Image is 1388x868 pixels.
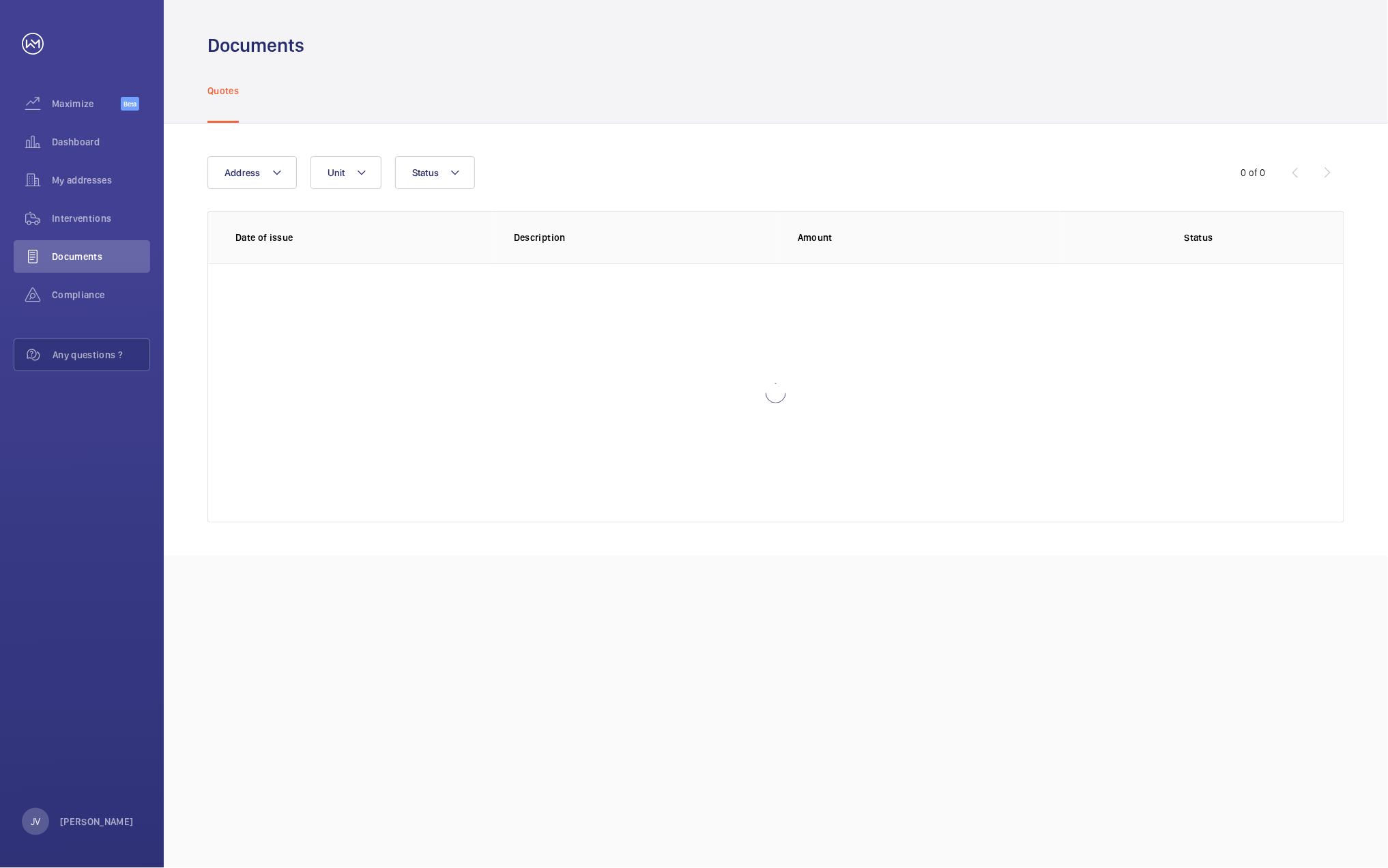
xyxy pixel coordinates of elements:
p: Description [514,231,776,244]
p: Amount [798,231,1060,244]
p: Status [1082,231,1316,244]
span: Unit [328,167,345,178]
span: Interventions [52,212,150,225]
div: 0 of 0 [1241,166,1266,179]
span: Any questions ? [53,348,149,362]
span: Maximize [52,97,121,111]
button: Unit [310,156,381,189]
p: Date of issue [235,231,492,244]
span: Dashboard [52,135,150,149]
span: Compliance [52,288,150,302]
p: [PERSON_NAME] [60,815,134,828]
h1: Documents [207,33,304,58]
p: Quotes [207,84,239,98]
span: Beta [121,97,139,111]
span: Status [412,167,439,178]
span: Documents [52,250,150,263]
span: Address [225,167,261,178]
button: Address [207,156,297,189]
p: JV [31,815,40,828]
button: Status [395,156,476,189]
span: My addresses [52,173,150,187]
